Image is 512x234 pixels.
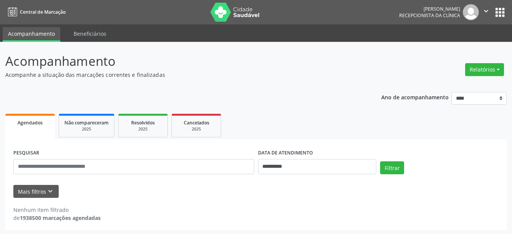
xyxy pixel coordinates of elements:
p: Acompanhe a situação das marcações correntes e finalizadas [5,71,356,79]
span: Resolvidos [131,119,155,126]
div: 2025 [64,126,109,132]
i: keyboard_arrow_down [46,187,55,196]
span: Cancelados [184,119,209,126]
div: 2025 [124,126,162,132]
label: DATA DE ATENDIMENTO [258,147,313,159]
div: de [13,214,101,222]
a: Acompanhamento [3,27,60,42]
strong: 1938500 marcações agendadas [20,214,101,221]
i:  [482,7,490,15]
button: Mais filtroskeyboard_arrow_down [13,185,59,198]
div: 2025 [177,126,215,132]
span: Não compareceram [64,119,109,126]
a: Central de Marcação [5,6,66,18]
button: Filtrar [380,161,404,174]
a: Beneficiários [68,27,112,40]
span: Central de Marcação [20,9,66,15]
div: [PERSON_NAME] [399,6,460,12]
div: Nenhum item filtrado [13,206,101,214]
span: Recepcionista da clínica [399,12,460,19]
label: PESQUISAR [13,147,39,159]
img: img [463,4,479,20]
span: Agendados [18,119,43,126]
button: apps [493,6,507,19]
p: Ano de acompanhamento [381,92,449,102]
button: Relatórios [465,63,504,76]
button:  [479,4,493,20]
p: Acompanhamento [5,52,356,71]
